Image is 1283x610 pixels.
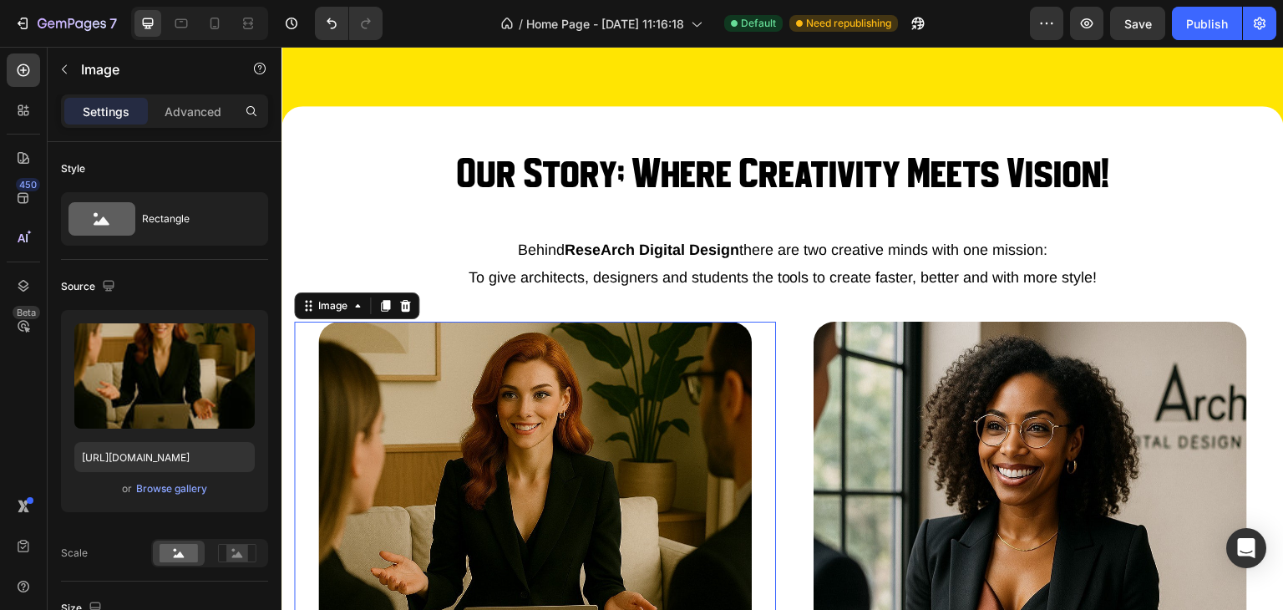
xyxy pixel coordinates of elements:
[1186,15,1228,33] div: Publish
[315,7,383,40] div: Undo/Redo
[1172,7,1242,40] button: Publish
[61,161,85,176] div: Style
[61,546,88,561] div: Scale
[122,479,132,499] span: or
[33,252,69,267] div: Image
[1226,528,1266,568] div: Open Intercom Messenger
[165,103,221,120] p: Advanced
[526,15,684,33] span: Home Page - [DATE] 11:16:18
[83,103,129,120] p: Settings
[806,16,891,31] span: Need republishing
[13,306,40,319] div: Beta
[1124,17,1152,31] span: Save
[16,178,40,191] div: 450
[7,7,124,40] button: 7
[74,323,255,429] img: preview-image
[136,481,207,496] div: Browse gallery
[61,276,119,298] div: Source
[81,59,223,79] p: Image
[135,480,208,497] button: Browse gallery
[283,195,458,211] strong: ReseArch Digital Design
[1110,7,1165,40] button: Save
[519,15,523,33] span: /
[109,13,117,33] p: 7
[142,200,244,238] div: Rectangle
[74,442,255,472] input: https://example.com/image.jpg
[741,16,776,31] span: Default
[281,47,1283,610] iframe: Design area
